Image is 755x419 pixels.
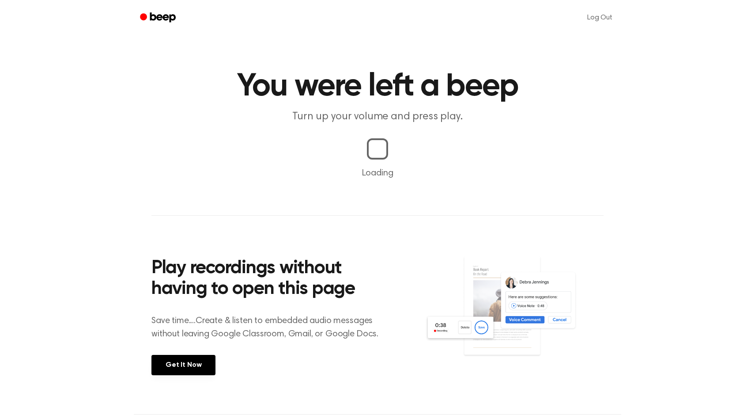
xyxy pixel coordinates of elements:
[208,110,547,124] p: Turn up your volume and press play.
[151,71,604,103] h1: You were left a beep
[11,167,744,180] p: Loading
[151,314,389,341] p: Save time....Create & listen to embedded audio messages without leaving Google Classroom, Gmail, ...
[578,7,621,28] a: Log Out
[134,9,184,27] a: Beep
[151,258,389,300] h2: Play recordings without having to open this page
[151,355,215,375] a: Get It Now
[425,255,604,374] img: Voice Comments on Docs and Recording Widget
